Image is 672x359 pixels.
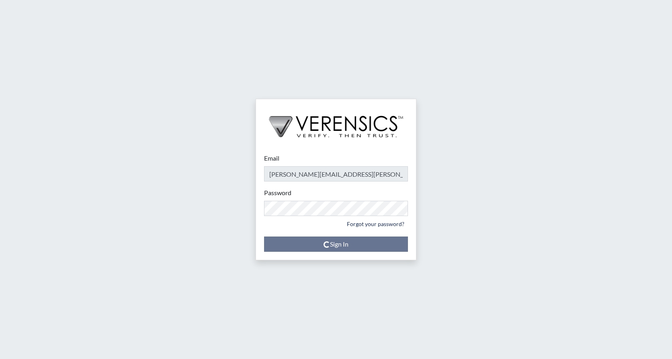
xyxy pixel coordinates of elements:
label: Email [264,153,279,163]
img: logo-wide-black.2aad4157.png [256,99,416,146]
a: Forgot your password? [343,218,408,230]
input: Email [264,166,408,182]
button: Sign In [264,237,408,252]
label: Password [264,188,291,198]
